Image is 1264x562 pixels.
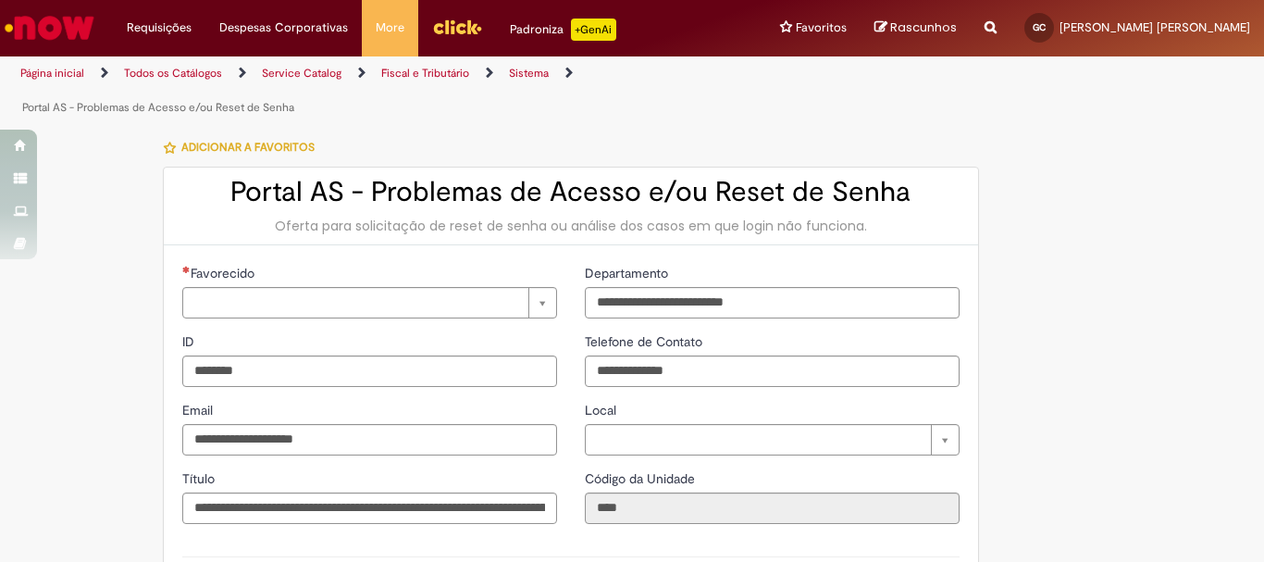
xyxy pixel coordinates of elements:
p: +GenAi [571,19,616,41]
input: Código da Unidade [585,493,960,524]
h2: Portal AS - Problemas de Acesso e/ou Reset de Senha [182,177,960,207]
span: Necessários [182,266,191,273]
input: Email [182,424,557,456]
div: Padroniza [510,19,616,41]
div: Oferta para solicitação de reset de senha ou análise dos casos em que login não funciona. [182,217,960,235]
span: More [376,19,404,37]
a: Página inicial [20,66,84,81]
a: Limpar campo Favorecido [182,287,557,318]
a: Rascunhos [874,19,957,37]
button: Adicionar a Favoritos [163,128,325,167]
span: Email [182,402,217,418]
ul: Trilhas de página [14,56,829,125]
span: GC [1033,21,1046,33]
a: Portal AS - Problemas de Acesso e/ou Reset de Senha [22,100,294,115]
span: Adicionar a Favoritos [181,140,315,155]
a: Limpar campo Local [585,424,960,456]
img: ServiceNow [2,9,97,46]
a: Todos os Catálogos [124,66,222,81]
span: Departamento [585,265,672,281]
span: Despesas Corporativas [219,19,348,37]
span: Requisições [127,19,192,37]
input: ID [182,356,557,387]
a: Fiscal e Tributário [381,66,469,81]
img: click_logo_yellow_360x200.png [432,13,482,41]
span: Somente leitura - Código da Unidade [585,470,699,487]
input: Título [182,493,557,524]
a: Sistema [509,66,549,81]
label: Somente leitura - Código da Unidade [585,469,699,488]
input: Departamento [585,287,960,318]
span: Favoritos [796,19,847,37]
span: Telefone de Contato [585,333,706,350]
a: Service Catalog [262,66,341,81]
span: Título [182,470,218,487]
span: Necessários - Favorecido [191,265,258,281]
span: ID [182,333,198,350]
input: Telefone de Contato [585,356,960,387]
span: [PERSON_NAME] [PERSON_NAME] [1060,19,1250,35]
span: Rascunhos [890,19,957,36]
span: Local [585,402,620,418]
